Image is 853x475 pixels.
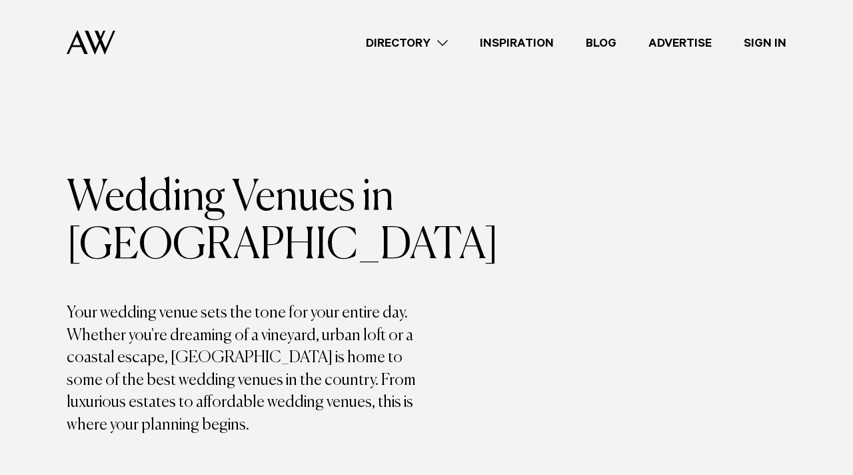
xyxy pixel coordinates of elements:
img: Auckland Weddings Logo [67,30,115,55]
a: Inspiration [464,34,570,52]
h1: Wedding Venues in [GEOGRAPHIC_DATA] [67,174,426,270]
a: Directory [350,34,464,52]
p: Your wedding venue sets the tone for your entire day. Whether you're dreaming of a vineyard, urba... [67,302,426,437]
a: Blog [570,34,632,52]
a: Sign In [728,34,802,52]
a: Advertise [632,34,728,52]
